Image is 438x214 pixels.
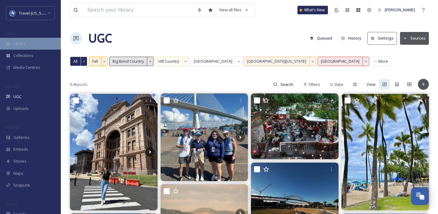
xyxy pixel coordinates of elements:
[277,78,297,90] input: Search
[411,187,429,205] button: Open Chat
[297,6,328,14] a: What's New
[13,65,40,70] span: Media Centres
[194,58,232,64] span: [GEOGRAPHIC_DATA]
[13,53,33,58] span: Collections
[307,32,338,44] a: Queued
[321,58,360,64] span: [GEOGRAPHIC_DATA]
[216,4,252,16] a: View all files
[158,58,179,64] span: Hill Country
[10,10,16,16] img: images%20%281%29.jpeg
[378,58,388,64] span: More
[13,94,22,100] span: UGC
[6,31,17,36] span: MEDIA
[70,82,88,87] span: 9.4k posts
[13,106,29,111] span: Uploads
[13,170,23,176] span: Maps
[338,32,368,44] a: History
[161,93,248,181] img: 🚲 Hanson's Austin Leal, Michelle Alvarez, Paige Martinez and Kelly Pierce from our Corpus Christi...
[13,146,28,152] span: Embeds
[6,125,20,130] span: WIDGETS
[70,94,158,210] img: September AuPair Meeting 🩷 📍 Texas Capitol #culturalcareaupair #culturalcareambassador #texas #te...
[247,58,306,64] span: [GEOGRAPHIC_DATA][US_STATE]
[113,58,144,64] span: Big Bend Country
[13,41,26,47] span: Library
[73,58,78,64] span: All
[6,202,18,206] span: SOCIALS
[375,4,418,16] a: [PERSON_NAME]
[13,182,30,188] span: SnapLink
[19,10,51,16] span: Travel [US_STATE]
[338,32,365,44] button: History
[385,7,415,12] span: [PERSON_NAME]
[13,158,26,164] span: Stories
[6,84,19,89] span: COLLECT
[92,58,98,64] span: Fall
[251,93,339,159] img: Fall is officially here which means our patio is ready for some extra attention. Enjoy our Texas ...
[367,32,397,44] button: Settings
[84,3,194,17] input: Search your library
[13,135,30,140] span: Galleries
[400,32,429,44] button: Sources
[88,29,112,47] a: UGC
[342,94,429,210] img: Ra biển hóng gió mà sợ mấy trái dừa nó rớt vào đầu ghê 🤣 #thugian #dibien #texas
[307,32,335,44] button: Queued
[367,32,400,44] a: Settings
[367,82,376,87] span: View:
[335,82,343,87] span: Date
[309,82,320,87] span: Filters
